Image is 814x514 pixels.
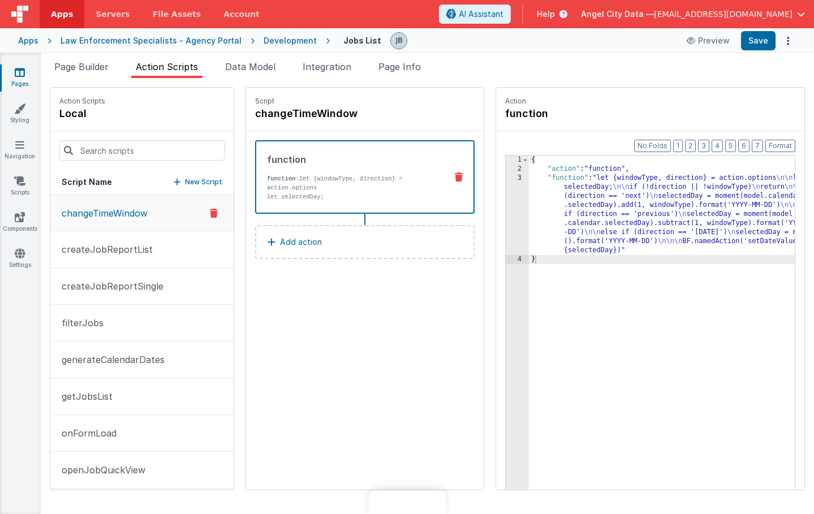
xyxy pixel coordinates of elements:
[55,243,153,256] p: createJobReportList
[581,8,805,20] button: Angel City Data — [EMAIL_ADDRESS][DOMAIN_NAME]
[225,61,275,72] span: Data Model
[55,206,148,220] p: changeTimeWindow
[62,176,112,188] h5: Script Name
[685,140,696,152] button: 2
[61,35,242,46] div: Law Enforcement Specialists - Agency Portal
[96,8,130,20] span: Servers
[55,463,145,477] p: openJobQuickView
[267,175,299,182] strong: function:
[50,342,234,378] button: generateCalendarDates
[741,31,776,50] button: Save
[55,426,117,440] p: onFormLoad
[738,140,750,152] button: 6
[51,8,73,20] span: Apps
[264,35,317,46] div: Development
[50,268,234,305] button: createJobReportSingle
[50,378,234,415] button: getJobsList
[506,174,529,255] div: 3
[185,176,222,188] p: New Script
[50,195,234,231] button: changeTimeWindow
[654,8,793,20] span: [EMAIL_ADDRESS][DOMAIN_NAME]
[303,61,351,72] span: Integration
[506,165,529,174] div: 2
[439,5,511,24] button: AI Assistant
[255,106,425,122] h4: changeTimeWindow
[680,32,737,50] button: Preview
[506,255,529,264] div: 4
[505,97,795,106] p: Action
[343,36,381,45] h4: Jobs List
[54,61,109,72] span: Page Builder
[368,490,446,514] iframe: Marker.io feedback button
[765,140,795,152] button: Format
[378,61,421,72] span: Page Info
[50,305,234,342] button: filterJobs
[136,61,198,72] span: Action Scripts
[255,97,475,106] p: Script
[50,452,234,489] button: openJobQuickView
[725,140,736,152] button: 5
[50,415,234,452] button: onFormLoad
[50,231,234,268] button: createJobReportList
[280,235,322,249] p: Add action
[18,35,38,46] div: Apps
[634,140,671,152] button: No Folds
[59,97,105,106] p: Action Scripts
[712,140,723,152] button: 4
[537,8,555,20] span: Help
[55,279,163,293] p: createJobReportSingle
[55,353,165,366] p: generateCalendarDates
[698,140,709,152] button: 3
[267,174,437,192] p: let {windowType, direction} = action.options
[391,33,407,49] img: 9990944320bbc1bcb8cfbc08cd9c0949
[255,225,475,259] button: Add action
[267,192,437,201] p: let selectedDay;
[55,316,104,330] p: filterJobs
[59,106,105,122] h4: local
[459,8,503,20] span: AI Assistant
[673,140,683,152] button: 1
[55,390,113,403] p: getJobsList
[267,153,437,166] div: function
[506,156,529,165] div: 1
[780,33,796,49] button: Options
[174,176,222,188] button: New Script
[153,8,201,20] span: File Assets
[59,140,225,161] input: Search scripts
[752,140,763,152] button: 7
[581,8,654,20] span: Angel City Data —
[505,106,675,122] h4: function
